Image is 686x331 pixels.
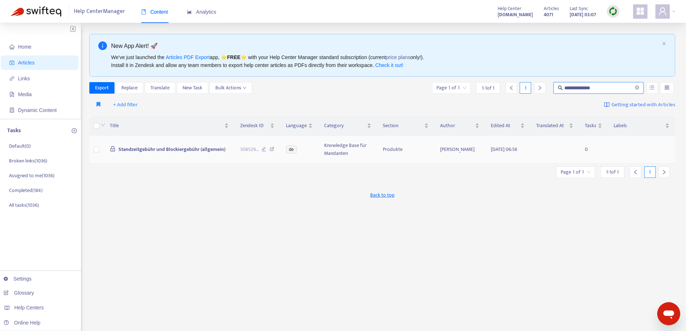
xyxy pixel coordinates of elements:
[440,122,474,130] span: Author
[151,84,170,92] span: Translate
[14,305,44,310] span: Help Centers
[579,136,608,164] td: 0
[7,126,21,135] p: Tasks
[558,85,563,90] span: search
[4,320,40,326] a: Online Help
[635,85,639,91] span: close-circle
[635,85,639,90] span: close-circle
[657,302,680,325] iframe: Schaltfläche zum Öffnen des Messaging-Fensters
[210,82,252,94] button: Bulk Actionsdown
[9,201,39,209] p: All tasks ( 1036 )
[9,92,14,97] span: file-image
[227,54,240,60] b: FREE
[240,122,269,130] span: Zendesk ID
[544,5,559,13] span: Articles
[111,41,659,50] div: New App Alert! 🚀
[570,5,588,13] span: Last Sync
[509,85,514,90] span: left
[318,136,377,164] td: Knowledge Base für Mandanten
[4,276,32,282] a: Settings
[113,100,138,109] span: + Add filter
[658,7,667,15] span: user
[18,60,35,66] span: Articles
[11,6,61,17] img: Swifteq
[121,84,138,92] span: Replace
[118,145,225,153] span: Standzeitgebühr und Blockiergebühr (allgemein)
[215,84,246,92] span: Bulk Actions
[608,116,675,136] th: Labels
[166,54,210,60] a: Articles PDF Export
[536,122,567,130] span: Translated At
[649,85,654,90] span: unordered-list
[9,44,14,49] span: home
[110,122,223,130] span: Title
[434,136,485,164] td: [PERSON_NAME]
[280,116,318,136] th: Language
[611,101,675,109] span: Getting started with Articles
[644,166,656,178] div: 1
[491,145,517,153] span: [DATE] 06:58
[187,9,192,14] span: area-chart
[9,76,14,81] span: link
[318,116,377,136] th: Category
[98,41,107,50] span: info-circle
[585,122,596,130] span: Tasks
[4,290,34,296] a: Glossary
[110,146,116,152] span: lock
[18,91,32,97] span: Media
[530,116,579,136] th: Translated At
[18,76,30,81] span: Links
[520,82,531,94] div: 1
[240,146,259,153] span: 308529 ...
[482,84,494,92] span: 1 - 1 of 1
[377,116,434,136] th: Section
[116,82,143,94] button: Replace
[614,122,664,130] span: Labels
[570,11,596,19] strong: [DATE] 03:07
[18,107,57,113] span: Dynamic Content
[286,122,307,130] span: Language
[95,84,109,92] span: Export
[9,60,14,65] span: account-book
[141,9,146,14] span: book
[9,108,14,113] span: container
[234,116,281,136] th: Zendesk ID
[72,128,77,133] span: plus-circle
[491,122,519,130] span: Edited At
[74,5,125,18] span: Help Center Manager
[498,11,533,19] strong: [DOMAIN_NAME]
[324,122,366,130] span: Category
[498,10,533,19] a: [DOMAIN_NAME]
[370,191,394,199] span: Back to top
[89,82,115,94] button: Export
[646,82,658,94] button: unordered-list
[141,9,168,15] span: Content
[544,11,553,19] strong: 4071
[101,123,105,127] span: down
[9,187,42,194] p: Completed ( 184 )
[609,7,618,16] img: sync.dc5367851b00ba804db3.png
[662,41,666,46] button: close
[108,99,143,111] button: + Add filter
[485,116,530,136] th: Edited At
[636,7,645,15] span: appstore
[183,84,202,92] span: New Task
[18,44,31,50] span: Home
[243,86,246,90] span: down
[604,99,675,111] a: Getting started with Articles
[145,82,175,94] button: Translate
[537,85,542,90] span: right
[286,146,296,153] span: de
[111,53,659,69] div: We've just launched the app, ⭐ ⭐️ with your Help Center Manager standard subscription (current on...
[604,102,610,108] img: image-link
[187,9,216,15] span: Analytics
[375,62,403,68] a: Check it out!
[177,82,208,94] button: New Task
[386,54,411,60] a: price plans
[606,168,619,176] span: 1 - 1 of 1
[104,116,234,136] th: Title
[377,136,434,164] td: Produkte
[434,116,485,136] th: Author
[498,5,521,13] span: Help Center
